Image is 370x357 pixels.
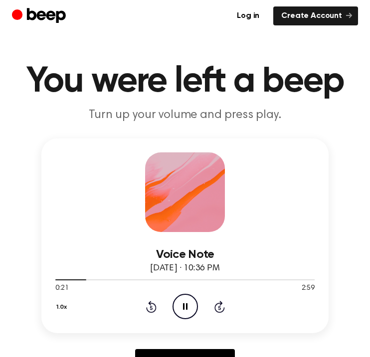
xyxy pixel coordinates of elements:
a: Beep [12,6,68,26]
h3: Voice Note [55,248,315,261]
span: [DATE] · 10:36 PM [150,264,220,273]
a: Create Account [273,6,358,25]
button: 1.0x [55,299,71,316]
span: 2:59 [302,283,315,294]
p: Turn up your volume and press play. [12,108,358,122]
span: 0:21 [55,283,68,294]
a: Log in [229,6,267,25]
h1: You were left a beep [12,64,358,100]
